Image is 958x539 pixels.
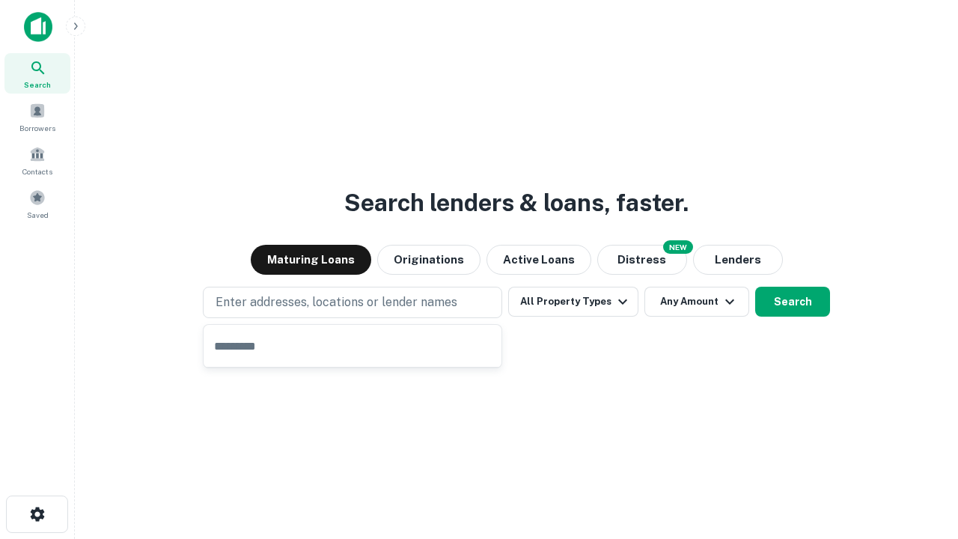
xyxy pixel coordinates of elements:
a: Search [4,53,70,94]
button: Enter addresses, locations or lender names [203,287,502,318]
button: Originations [377,245,480,275]
button: All Property Types [508,287,638,317]
div: NEW [663,240,693,254]
span: Search [24,79,51,91]
button: Search [755,287,830,317]
span: Saved [27,209,49,221]
iframe: Chat Widget [883,419,958,491]
button: Lenders [693,245,783,275]
a: Contacts [4,140,70,180]
button: Any Amount [644,287,749,317]
span: Borrowers [19,122,55,134]
button: Active Loans [486,245,591,275]
button: Maturing Loans [251,245,371,275]
a: Saved [4,183,70,224]
h3: Search lenders & loans, faster. [344,185,689,221]
a: Borrowers [4,97,70,137]
button: Search distressed loans with lien and other non-mortgage details. [597,245,687,275]
img: capitalize-icon.png [24,12,52,42]
p: Enter addresses, locations or lender names [216,293,457,311]
span: Contacts [22,165,52,177]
